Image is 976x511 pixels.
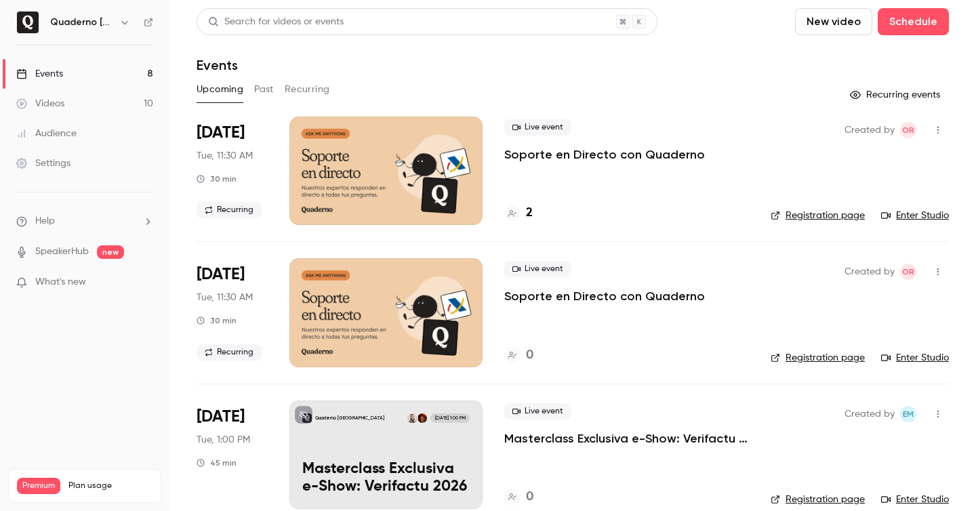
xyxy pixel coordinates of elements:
[418,413,427,423] img: Carlos Hernández
[526,488,533,506] h4: 0
[504,261,571,277] span: Live event
[197,291,253,304] span: Tue, 11:30 AM
[197,117,268,225] div: Oct 21 Tue, 11:30 AM (Europe/Madrid)
[878,8,949,35] button: Schedule
[504,119,571,136] span: Live event
[197,173,237,184] div: 30 min
[285,79,330,100] button: Recurring
[504,403,571,420] span: Live event
[197,258,268,367] div: Nov 4 Tue, 11:30 AM (Europe/Madrid)
[137,277,153,289] iframe: Noticeable Trigger
[16,67,63,81] div: Events
[900,406,916,422] span: Eileen McRae
[771,209,865,222] a: Registration page
[197,457,237,468] div: 45 min
[430,413,469,423] span: [DATE] 1:00 PM
[35,275,86,289] span: What's new
[881,493,949,506] a: Enter Studio
[197,149,253,163] span: Tue, 11:30 AM
[197,406,245,428] span: [DATE]
[407,413,417,423] img: Jairo Fumero
[35,245,89,259] a: SpeakerHub
[844,84,949,106] button: Recurring events
[900,122,916,138] span: Olivia Rose
[902,122,914,138] span: OR
[197,315,237,326] div: 30 min
[504,488,533,506] a: 0
[254,79,274,100] button: Past
[68,481,152,491] span: Plan usage
[900,264,916,280] span: Olivia Rose
[504,346,533,365] a: 0
[845,122,895,138] span: Created by
[17,478,60,494] span: Premium
[16,97,64,110] div: Videos
[16,214,153,228] li: help-dropdown-opener
[97,245,124,259] span: new
[197,79,243,100] button: Upcoming
[17,12,39,33] img: Quaderno España
[881,209,949,222] a: Enter Studio
[35,214,55,228] span: Help
[526,204,533,222] h4: 2
[302,461,470,496] p: Masterclass Exclusiva e-Show: Verifactu 2026
[903,406,914,422] span: EM
[197,264,245,285] span: [DATE]
[881,351,949,365] a: Enter Studio
[526,346,533,365] h4: 0
[16,157,70,170] div: Settings
[504,204,533,222] a: 2
[315,415,384,422] p: Quaderno [GEOGRAPHIC_DATA]
[504,430,749,447] a: Masterclass Exclusiva e-Show: Verifactu 2026
[795,8,872,35] button: New video
[771,351,865,365] a: Registration page
[197,57,238,73] h1: Events
[771,493,865,506] a: Registration page
[845,264,895,280] span: Created by
[845,406,895,422] span: Created by
[197,433,250,447] span: Tue, 1:00 PM
[197,344,262,361] span: Recurring
[289,401,483,509] a: Masterclass Exclusiva e-Show: Verifactu 2026Quaderno [GEOGRAPHIC_DATA]Carlos HernándezJairo Fumer...
[504,288,705,304] a: Soporte en Directo con Quaderno
[902,264,914,280] span: OR
[208,15,344,29] div: Search for videos or events
[197,401,268,509] div: Nov 4 Tue, 1:00 PM (Europe/Madrid)
[197,122,245,144] span: [DATE]
[504,146,705,163] a: Soporte en Directo con Quaderno
[16,127,77,140] div: Audience
[50,16,114,29] h6: Quaderno [GEOGRAPHIC_DATA]
[197,202,262,218] span: Recurring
